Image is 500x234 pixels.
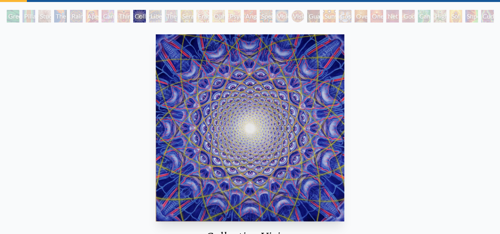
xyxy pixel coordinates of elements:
[323,10,336,22] div: Sunyata
[7,10,19,22] div: Green Hand
[38,10,51,22] div: Study for the Great Turn
[434,10,446,22] div: Higher Vision
[260,10,272,22] div: Spectral Lotus
[418,10,430,22] div: Cannafist
[54,10,67,22] div: The Torch
[244,10,257,22] div: Angel Skin
[228,10,241,22] div: Psychomicrograph of a Fractal Paisley Cherub Feather Tip
[370,10,383,22] div: One
[156,34,344,221] img: Collective-Vision-1995-Alex-Grey-watermarked.jpg
[165,10,177,22] div: The Seer
[449,10,462,22] div: Sol Invictus
[181,10,193,22] div: Seraphic Transport Docking on the Third Eye
[117,10,130,22] div: Third Eye Tears of Joy
[307,10,320,22] div: Guardian of Infinite Vision
[23,10,35,22] div: Pillar of Awareness
[275,10,288,22] div: Vision Crystal
[465,10,478,22] div: Shpongled
[133,10,146,22] div: Collective Vision
[481,10,494,22] div: Cuddle
[86,10,98,22] div: Aperture
[149,10,162,22] div: Liberation Through Seeing
[196,10,209,22] div: Fractal Eyes
[386,10,399,22] div: Net of Being
[212,10,225,22] div: Ophanic Eyelash
[339,10,351,22] div: Cosmic Elf
[70,10,83,22] div: Rainbow Eye Ripple
[102,10,114,22] div: Cannabis Sutra
[291,10,304,22] div: Vision Crystal Tondo
[402,10,415,22] div: Godself
[355,10,367,22] div: Oversoul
